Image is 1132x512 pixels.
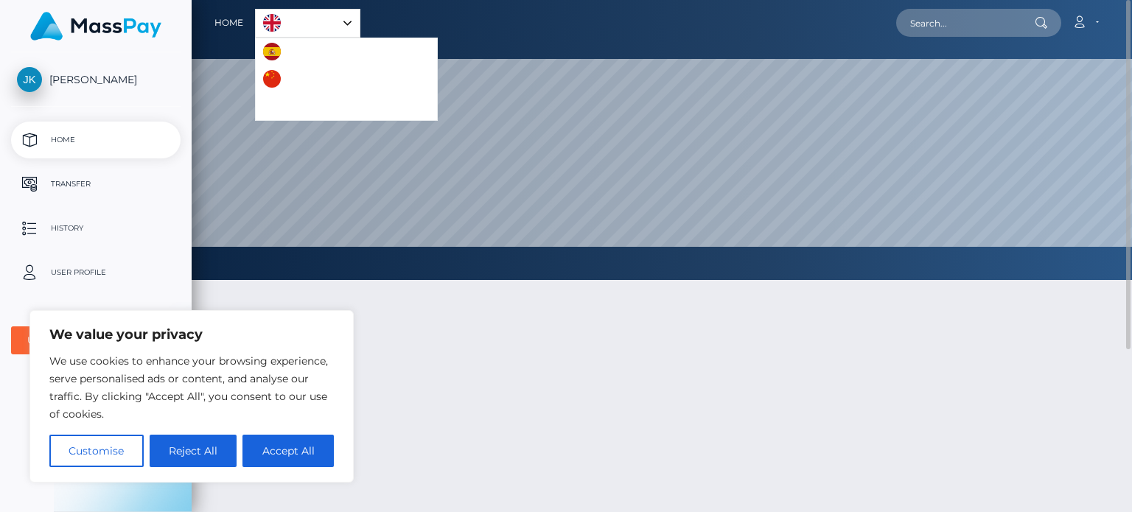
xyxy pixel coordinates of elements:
img: MassPay [30,12,161,41]
button: Reject All [150,435,237,467]
a: Transfer [11,166,181,203]
ul: Language list [255,38,438,121]
p: History [17,217,175,239]
a: User Profile [11,254,181,291]
div: User Agreements [27,334,148,346]
button: Customise [49,435,144,467]
input: Search... [896,9,1035,37]
p: We value your privacy [49,326,334,343]
button: Accept All [242,435,334,467]
a: Home [11,122,181,158]
div: We value your privacy [29,310,354,483]
aside: Language selected: English [255,9,360,38]
button: User Agreements [11,326,181,354]
a: 中文 (简体) [256,66,346,93]
a: History [11,210,181,247]
p: We use cookies to enhance your browsing experience, serve personalised ads or content, and analys... [49,352,334,423]
a: Português ([GEOGRAPHIC_DATA]) [256,93,437,120]
a: Español [256,38,338,66]
div: Language [255,9,360,38]
span: [PERSON_NAME] [11,73,181,86]
p: Transfer [17,173,175,195]
p: User Profile [17,262,175,284]
a: English [256,10,360,37]
a: Home [214,7,243,38]
p: Home [17,129,175,151]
